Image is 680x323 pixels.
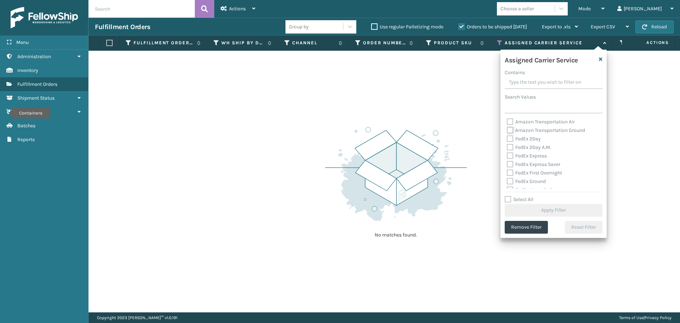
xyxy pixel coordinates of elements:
label: FedEx 2Day A.M. [507,144,551,150]
button: Reset Filter [565,221,602,234]
span: Mode [578,6,591,12]
a: Privacy Policy [645,315,671,320]
label: FedEx Home Delivery [507,187,561,193]
label: Amazon Transportation Air [507,119,575,125]
label: FedEx First Overnight [507,170,562,176]
span: Export to .xls [542,24,571,30]
p: Copyright 2023 [PERSON_NAME]™ v 1.0.191 [97,312,177,323]
label: Channel [292,40,335,46]
label: Fulfillment Order Id [134,40,193,46]
span: Shipment Status [17,95,55,101]
span: Batches [17,123,35,129]
label: FedEx Ground [507,178,546,184]
span: Containers [17,109,42,115]
label: WH Ship By Date [221,40,264,46]
span: Menu [16,39,29,45]
span: Fulfillment Orders [17,81,57,87]
div: Group by [289,23,309,30]
label: Use regular Palletizing mode [371,24,443,30]
span: Actions [229,6,246,12]
h3: Fulfillment Orders [95,23,150,31]
label: Amazon Transportation Ground [507,127,585,133]
label: Order Number [363,40,406,46]
span: Inventory [17,67,38,73]
img: logo [11,7,78,28]
span: Export CSV [591,24,615,30]
input: Type the text you wish to filter on [505,76,602,89]
label: Search Values [505,93,536,101]
a: Terms of Use [619,315,644,320]
label: Orders to be shipped [DATE] [458,24,527,30]
label: FedEx Express [507,153,547,159]
h4: Assigned Carrier Service [505,54,578,65]
label: Select All [505,196,533,202]
button: Remove Filter [505,221,548,234]
button: Reload [635,21,674,33]
div: Choose a seller [500,5,534,12]
label: FedEx 2Day [507,136,541,142]
label: FedEx Express Saver [507,161,560,167]
span: Actions [624,37,673,49]
label: Product SKU [434,40,477,46]
div: | [619,312,671,323]
label: Assigned Carrier Service [505,40,600,46]
button: Apply Filter [505,204,602,217]
label: Contains [505,69,525,76]
span: Administration [17,54,51,60]
span: Reports [17,137,35,143]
